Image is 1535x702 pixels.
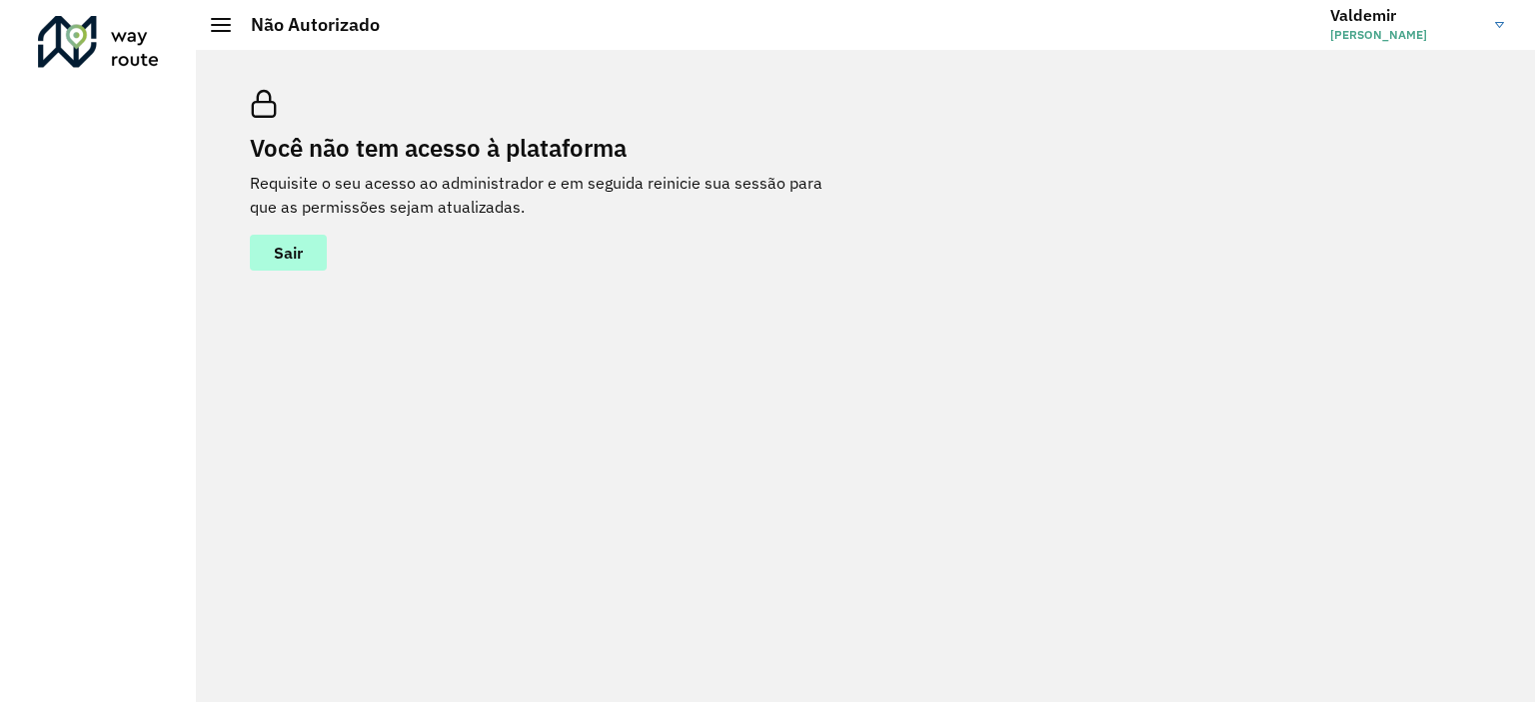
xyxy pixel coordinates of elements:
[1330,6,1480,25] h3: Valdemir
[250,134,849,163] h2: Você não tem acesso à plataforma
[1330,26,1480,44] span: [PERSON_NAME]
[231,14,380,36] h2: Não Autorizado
[250,171,849,219] p: Requisite o seu acesso ao administrador e em seguida reinicie sua sessão para que as permissões s...
[250,235,327,271] button: button
[274,245,303,261] span: Sair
